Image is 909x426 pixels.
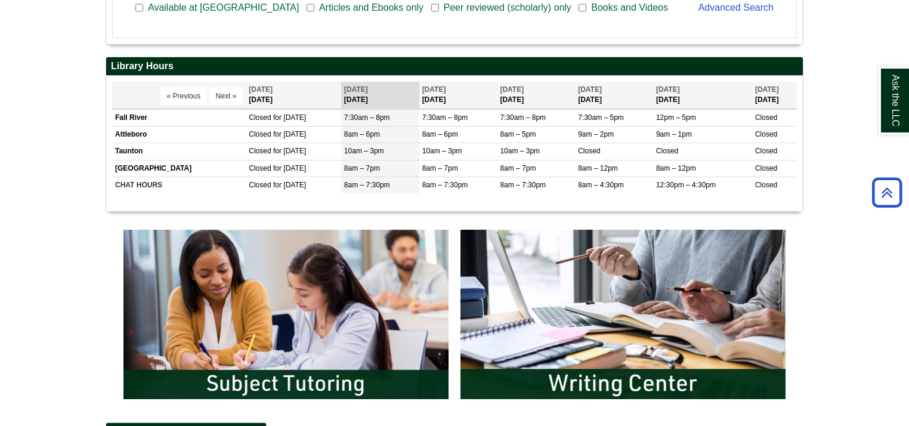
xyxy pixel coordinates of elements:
span: 7:30am – 8pm [422,113,468,122]
span: 9am – 1pm [656,130,692,138]
span: 8am – 7:30pm [500,181,546,189]
span: Closed [249,130,271,138]
span: 8am – 7pm [422,164,458,172]
th: [DATE] [575,82,653,109]
span: Closed [755,147,777,155]
input: Articles and Ebooks only [307,2,314,13]
span: Closed [249,147,271,155]
td: Attleboro [112,126,246,143]
span: 9am – 2pm [578,130,614,138]
span: for [DATE] [273,130,306,138]
span: Closed [656,147,678,155]
span: 8am – 7pm [500,164,536,172]
img: Writing Center Information [455,224,791,405]
span: Closed [755,181,777,189]
span: [DATE] [344,85,368,94]
span: [DATE] [656,85,680,94]
input: Books and Videos [579,2,586,13]
input: Peer reviewed (scholarly) only [431,2,439,13]
div: slideshow [118,224,791,410]
th: [DATE] [752,82,797,109]
span: for [DATE] [273,164,306,172]
th: [DATE] [653,82,752,109]
span: 8am – 5pm [500,130,536,138]
span: Closed [249,164,271,172]
td: Taunton [112,143,246,160]
th: [DATE] [497,82,575,109]
span: 8am – 6pm [422,130,458,138]
span: 8am – 12pm [578,164,618,172]
span: 8am – 4:30pm [578,181,624,189]
th: [DATE] [246,82,341,109]
h2: Library Hours [106,57,803,76]
span: 12pm – 5pm [656,113,696,122]
span: Articles and Ebooks only [314,1,428,15]
span: 12:30pm – 4:30pm [656,181,716,189]
span: Closed [755,164,777,172]
span: 7:30am – 5pm [578,113,624,122]
span: [DATE] [578,85,602,94]
img: Subject Tutoring Information [118,224,455,405]
td: Fall River [112,110,246,126]
span: Closed [249,181,271,189]
span: Peer reviewed (scholarly) only [439,1,576,15]
span: 7:30am – 8pm [344,113,390,122]
span: [DATE] [755,85,779,94]
span: 10am – 3pm [344,147,384,155]
span: 8am – 7:30pm [344,181,390,189]
a: Advanced Search [698,2,774,13]
button: Next » [209,87,243,105]
span: [DATE] [422,85,446,94]
th: [DATE] [341,82,419,109]
span: [DATE] [249,85,273,94]
span: Closed [755,113,777,122]
span: Closed [578,147,600,155]
td: CHAT HOURS [112,177,246,193]
span: Closed [249,113,271,122]
span: 10am – 3pm [422,147,462,155]
span: 8am – 7pm [344,164,380,172]
span: for [DATE] [273,181,306,189]
td: [GEOGRAPHIC_DATA] [112,160,246,177]
span: for [DATE] [273,147,306,155]
span: Closed [755,130,777,138]
input: Available at [GEOGRAPHIC_DATA] [135,2,143,13]
span: 8am – 12pm [656,164,696,172]
span: 8am – 6pm [344,130,380,138]
span: [DATE] [500,85,524,94]
span: 7:30am – 8pm [500,113,546,122]
span: Available at [GEOGRAPHIC_DATA] [143,1,304,15]
th: [DATE] [419,82,497,109]
button: « Previous [160,87,208,105]
span: 8am – 7:30pm [422,181,468,189]
span: for [DATE] [273,113,306,122]
span: 10am – 3pm [500,147,540,155]
a: Back to Top [868,184,906,200]
span: Books and Videos [586,1,673,15]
